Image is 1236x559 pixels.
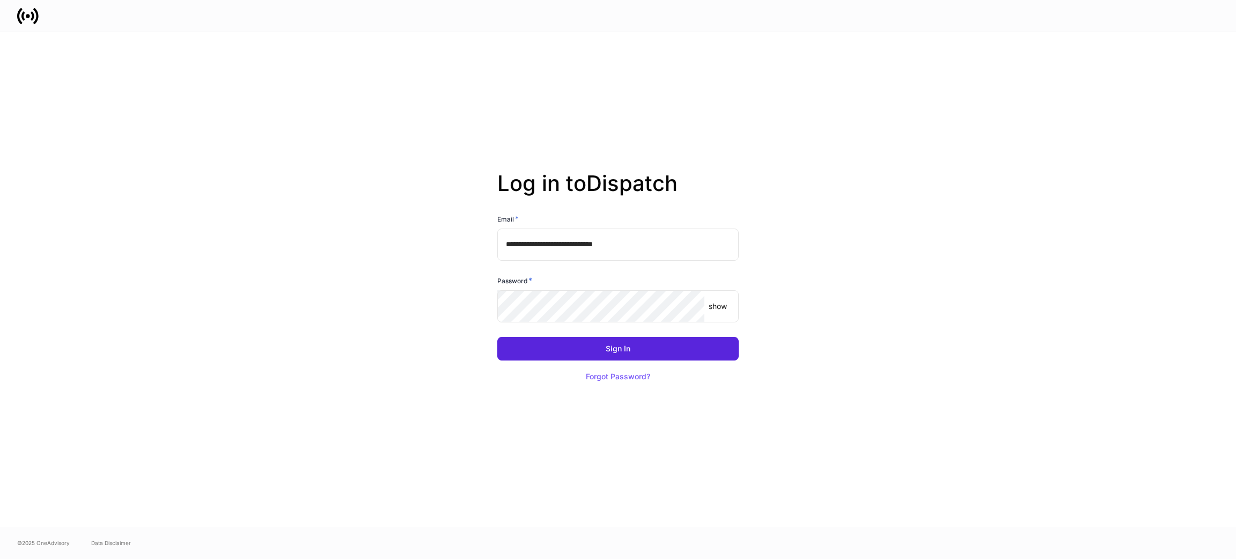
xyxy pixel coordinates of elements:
button: Forgot Password? [572,365,664,388]
button: Sign In [497,337,739,361]
h2: Log in to Dispatch [497,171,739,214]
h6: Email [497,214,519,224]
p: show [709,301,727,312]
span: © 2025 OneAdvisory [17,539,70,547]
a: Data Disclaimer [91,539,131,547]
div: Sign In [606,345,630,352]
div: Forgot Password? [586,373,650,380]
h6: Password [497,275,532,286]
